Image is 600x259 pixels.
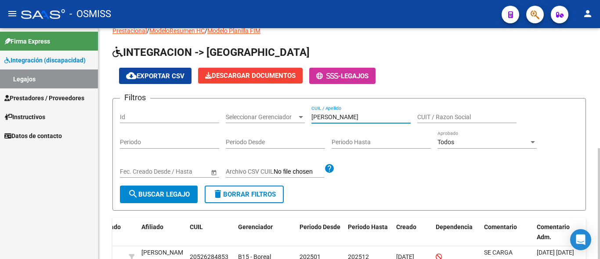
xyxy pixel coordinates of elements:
button: Open calendar [209,168,218,177]
button: -Legajos [309,68,376,84]
span: Gerenciador [238,223,273,230]
span: Datos de contacto [4,131,62,141]
datatable-header-cell: Dependencia [432,218,481,247]
button: Exportar CSV [119,68,192,84]
button: Descargar Documentos [198,68,303,84]
a: ModeloResumen HC [149,27,205,34]
datatable-header-cell: Periodo Hasta [344,218,393,247]
span: CUIL [190,223,203,230]
a: Modelo Planilla FIM [207,27,260,34]
span: Afiliado [141,223,163,230]
input: Archivo CSV CUIL [274,168,324,176]
span: Firma Express [4,36,50,46]
span: - [316,72,341,80]
span: Todos [437,139,454,146]
span: Seleccionar Gerenciador [226,113,297,121]
span: Borrar Filtros [213,190,276,198]
span: Legajos [341,72,369,80]
datatable-header-cell: Gerenciador [235,218,296,247]
input: Start date [120,168,147,175]
span: Comentario Adm. [537,223,570,241]
datatable-header-cell: CUIL [186,218,235,247]
span: Instructivos [4,112,45,122]
mat-icon: cloud_download [126,70,137,81]
datatable-header-cell: Comentario [481,218,533,247]
mat-icon: menu [7,8,18,19]
span: - OSMISS [69,4,111,24]
mat-icon: delete [213,189,223,199]
button: Borrar Filtros [205,186,284,203]
datatable-header-cell: Afiliado [138,218,186,247]
span: Buscar Legajo [128,190,190,198]
mat-icon: search [128,189,138,199]
span: INTEGRACION -> [GEOGRAPHIC_DATA] [112,46,310,58]
h3: Filtros [120,91,150,104]
span: Descargar Documentos [205,72,296,80]
span: Exportar CSV [126,72,184,80]
datatable-header-cell: Comentario Adm. [533,218,586,247]
span: Integración (discapacidad) [4,55,86,65]
datatable-header-cell: Periodo Desde [296,218,344,247]
span: Creado [396,223,416,230]
span: Dependencia [436,223,473,230]
div: Open Intercom Messenger [570,229,591,250]
button: Buscar Legajo [120,186,198,203]
span: Periodo Hasta [348,223,388,230]
span: Comentario [484,223,517,230]
mat-icon: person [582,8,593,19]
span: Prestadores / Proveedores [4,93,84,103]
span: Archivo CSV CUIL [226,168,274,175]
input: End date [155,168,198,175]
datatable-header-cell: Creado [393,218,432,247]
mat-icon: help [324,163,335,174]
span: Periodo Desde [300,223,340,230]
